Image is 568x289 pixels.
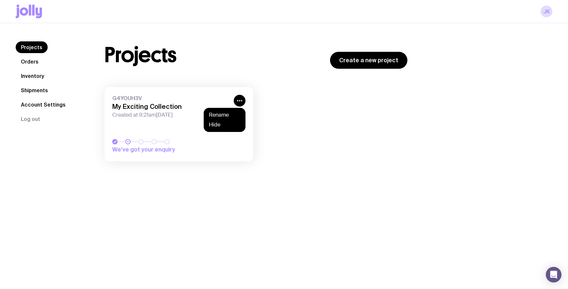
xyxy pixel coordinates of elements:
[16,84,53,96] a: Shipments
[112,95,230,101] span: G4YOUH3V
[112,146,204,153] span: We’ve got your enquiry
[209,122,240,128] button: Hide
[16,70,49,82] a: Inventory
[16,41,48,53] a: Projects
[104,87,253,161] a: G4YOUH3VMy Exciting CollectionCreated at 9:21am[DATE]We’ve got your enquiry
[104,45,177,65] h1: Projects
[112,112,230,118] span: Created at 9:21am[DATE]
[16,113,45,125] button: Log out
[541,6,552,17] a: JK
[112,103,230,110] h3: My Exciting Collection
[16,56,44,67] a: Orders
[546,267,561,282] div: Open Intercom Messenger
[330,52,407,69] a: Create a new project
[16,99,71,110] a: Account Settings
[209,112,240,118] button: Rename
